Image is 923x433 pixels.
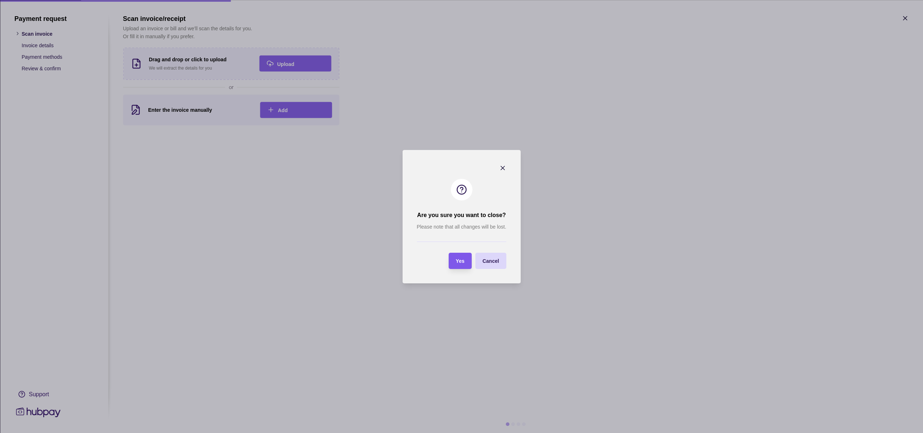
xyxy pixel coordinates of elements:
h2: Are you sure you want to close? [417,211,506,219]
span: Yes [456,258,465,264]
p: Please note that all changes will be lost. [417,223,506,231]
button: Yes [449,253,472,269]
span: Cancel [483,258,499,264]
button: Cancel [475,253,506,269]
